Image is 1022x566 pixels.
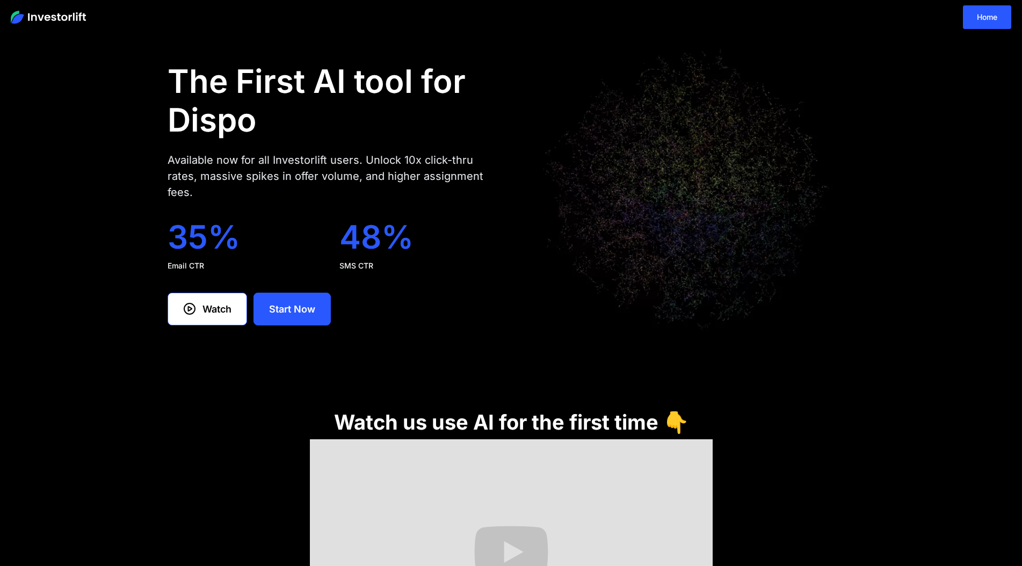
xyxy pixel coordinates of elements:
h1: The First AI tool for Dispo [168,62,494,139]
h1: Watch us use AI for the first time 👇 [334,410,688,434]
div: 48% [339,217,494,256]
a: Watch [168,293,247,325]
a: Home [963,5,1011,29]
a: Start Now [253,293,331,325]
div: Email CTR [168,260,322,271]
div: 35% [168,217,322,256]
div: SMS CTR [339,260,494,271]
div: Available now for all Investorlift users. Unlock 10x click-thru rates, massive spikes in offer vo... [168,152,494,200]
div: Watch [202,302,231,316]
div: Start Now [269,302,315,316]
